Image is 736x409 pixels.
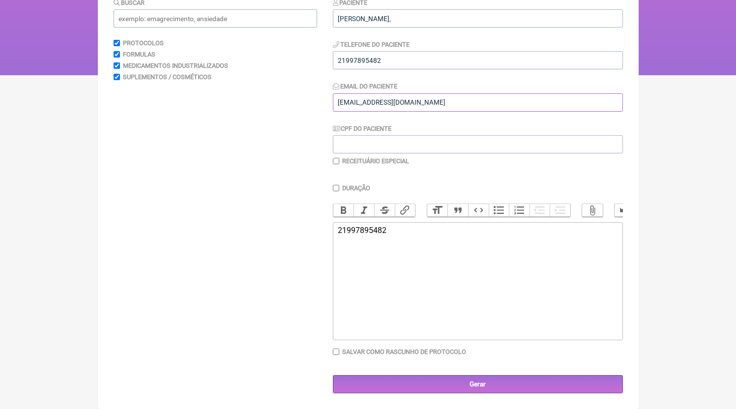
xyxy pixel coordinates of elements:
[374,204,395,217] button: Strikethrough
[123,62,228,69] label: Medicamentos Industrializados
[342,184,370,192] label: Duração
[489,204,509,217] button: Bullets
[333,83,398,90] label: Email do Paciente
[447,204,468,217] button: Quote
[427,204,448,217] button: Heading
[114,9,317,28] input: exemplo: emagrecimento, ansiedade
[123,51,155,58] label: Formulas
[395,204,415,217] button: Link
[333,125,392,132] label: CPF do Paciente
[353,204,374,217] button: Italic
[342,348,466,355] label: Salvar como rascunho de Protocolo
[333,41,410,48] label: Telefone do Paciente
[123,73,211,81] label: Suplementos / Cosméticos
[333,204,354,217] button: Bold
[550,204,570,217] button: Increase Level
[338,226,617,235] div: 21997895482
[342,157,409,165] label: Receituário Especial
[582,204,603,217] button: Attach Files
[530,204,550,217] button: Decrease Level
[333,375,623,393] input: Gerar
[123,39,164,47] label: Protocolos
[468,204,489,217] button: Code
[615,204,635,217] button: Undo
[509,204,530,217] button: Numbers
